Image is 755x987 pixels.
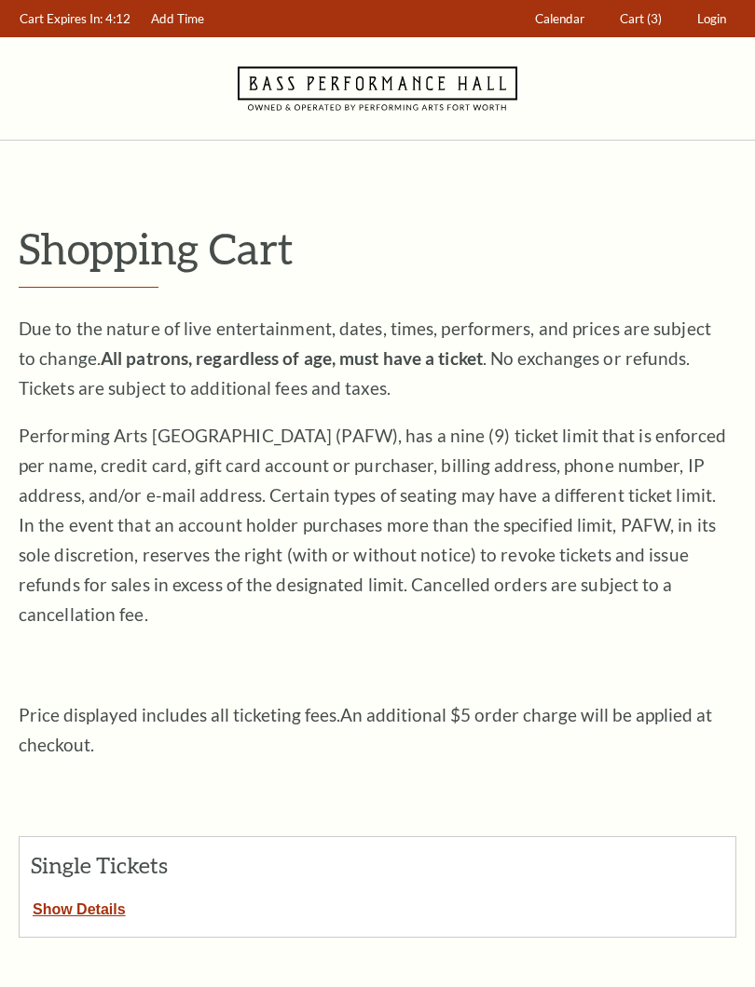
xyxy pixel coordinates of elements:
[20,894,139,918] button: Show Details
[143,1,213,37] a: Add Time
[19,700,727,760] p: Price displayed includes all ticketing fees.
[105,11,130,26] span: 4:12
[20,11,103,26] span: Cart Expires In:
[689,1,735,37] a: Login
[697,11,726,26] span: Login
[19,421,727,629] p: Performing Arts [GEOGRAPHIC_DATA] (PAFW), has a nine (9) ticket limit that is enforced per name, ...
[535,11,584,26] span: Calendar
[620,11,644,26] span: Cart
[19,224,736,272] p: Shopping Cart
[527,1,594,37] a: Calendar
[647,11,662,26] span: (3)
[19,318,711,399] span: Due to the nature of live entertainment, dates, times, performers, and prices are subject to chan...
[101,347,483,369] strong: All patrons, regardless of age, must have a ticket
[31,853,224,877] h2: Single Tickets
[611,1,671,37] a: Cart (3)
[19,704,712,755] span: An additional $5 order charge will be applied at checkout.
